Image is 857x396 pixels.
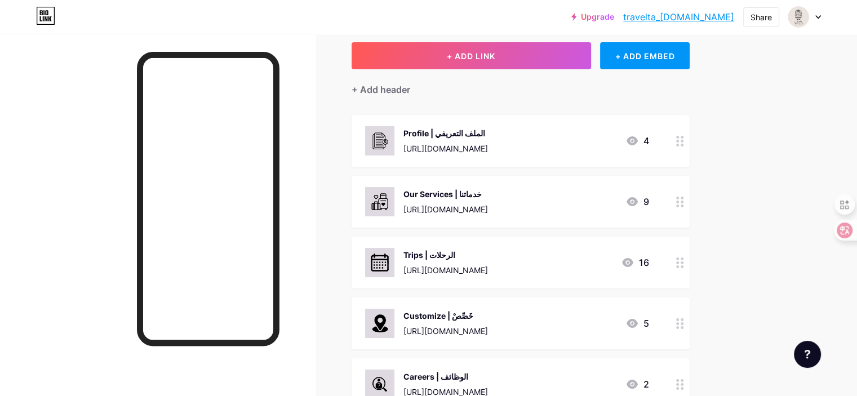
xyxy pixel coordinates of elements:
[403,143,488,154] div: [URL][DOMAIN_NAME]
[403,127,488,139] div: Profile | الملف التعريفي
[365,248,394,277] img: Trips | الرحلات
[365,187,394,216] img: Our Services | خدماتنا
[600,42,690,69] div: + ADD EMBED
[403,371,488,382] div: Careers | الوظائف
[625,317,649,330] div: 5
[365,309,394,338] img: Customize | خَصِّصْ
[621,256,649,269] div: 16
[447,51,495,61] span: + ADD LINK
[365,126,394,155] img: Profile | الملف التعريفي
[625,134,649,148] div: 4
[751,11,772,23] div: Share
[403,188,488,200] div: Our Services | خدماتنا
[623,10,734,24] a: travelta_[DOMAIN_NAME]
[788,6,809,28] img: travelta
[352,83,410,96] div: + Add header
[403,249,488,261] div: Trips | الرحلات
[625,377,649,391] div: 2
[403,310,488,322] div: Customize | خَصِّصْ
[403,203,488,215] div: [URL][DOMAIN_NAME]
[571,12,614,21] a: Upgrade
[352,42,591,69] button: + ADD LINK
[403,264,488,276] div: [URL][DOMAIN_NAME]
[403,325,488,337] div: [URL][DOMAIN_NAME]
[625,195,649,208] div: 9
